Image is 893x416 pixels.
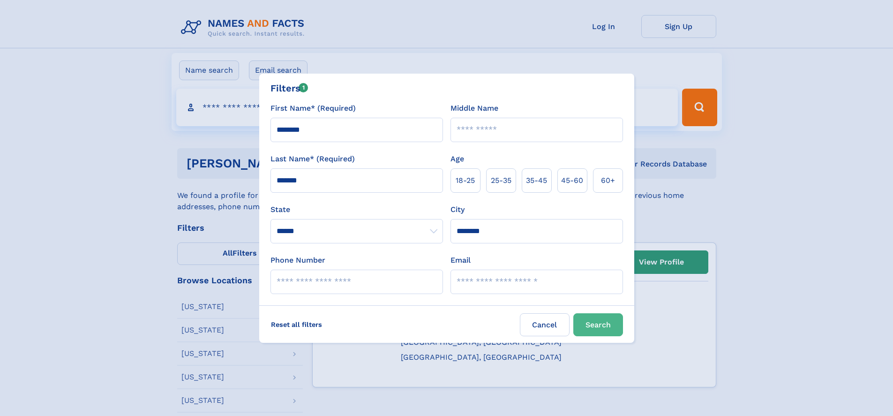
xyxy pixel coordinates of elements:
span: 45‑60 [561,175,583,186]
label: Last Name* (Required) [270,153,355,165]
span: 18‑25 [456,175,475,186]
div: Filters [270,81,308,95]
label: Phone Number [270,255,325,266]
label: First Name* (Required) [270,103,356,114]
button: Search [573,313,623,336]
label: Age [450,153,464,165]
label: State [270,204,443,215]
span: 60+ [601,175,615,186]
span: 25‑35 [491,175,511,186]
label: Cancel [520,313,570,336]
label: Reset all filters [265,313,328,336]
label: Email [450,255,471,266]
label: City [450,204,465,215]
span: 35‑45 [526,175,547,186]
label: Middle Name [450,103,498,114]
